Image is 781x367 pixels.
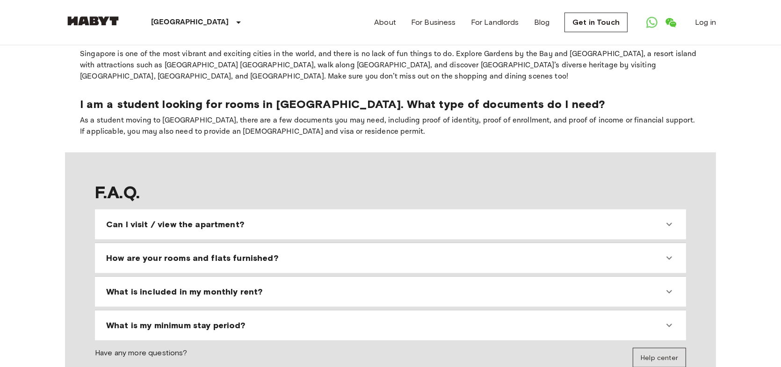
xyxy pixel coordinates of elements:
[65,16,121,26] img: Habyt
[106,286,262,297] span: What is included in my monthly rent?
[106,219,244,230] span: Can I visit / view the apartment?
[374,17,396,28] a: About
[564,13,628,32] a: Get in Touch
[80,97,701,111] p: I am a student looking for rooms in [GEOGRAPHIC_DATA]. What type of documents do I need?
[99,247,682,269] div: How are your rooms and flats furnished?
[80,49,701,82] p: Singapore is one of the most vibrant and exciting cities in the world, and there is no lack of fu...
[534,17,550,28] a: Blog
[643,13,661,32] a: Open WhatsApp
[661,13,680,32] a: Open WeChat
[641,354,678,362] span: Help center
[80,115,701,137] p: As a student moving to [GEOGRAPHIC_DATA], there are a few documents you may need, including proof...
[411,17,456,28] a: For Business
[95,182,686,202] span: F.A.Q.
[99,213,682,236] div: Can I visit / view the apartment?
[695,17,716,28] a: Log in
[106,252,278,264] span: How are your rooms and flats furnished?
[471,17,519,28] a: For Landlords
[106,320,246,331] span: What is my minimum stay period?
[151,17,229,28] p: [GEOGRAPHIC_DATA]
[99,314,682,337] div: What is my minimum stay period?
[99,281,682,303] div: What is included in my monthly rent?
